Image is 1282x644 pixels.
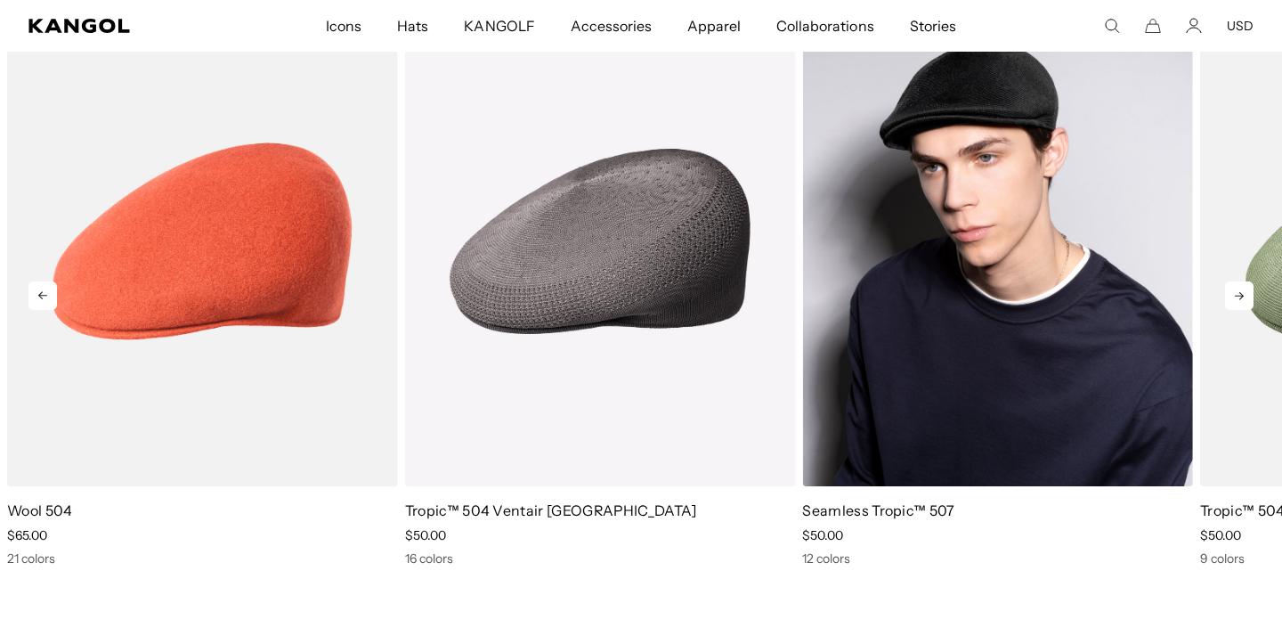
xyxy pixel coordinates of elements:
[1186,18,1202,34] a: Account
[802,501,954,519] a: Seamless Tropic™ 507
[802,550,1193,567] div: 12 colors
[7,550,398,567] div: 21 colors
[802,527,843,543] span: $50.00
[405,550,796,567] div: 16 colors
[7,527,47,543] span: $65.00
[405,501,697,519] a: Tropic™ 504 Ventair [GEOGRAPHIC_DATA]
[405,527,446,543] span: $50.00
[1227,18,1254,34] button: USD
[1104,18,1120,34] summary: Search here
[1145,18,1161,34] button: Cart
[1200,527,1241,543] span: $50.00
[28,19,215,33] a: Kangol
[7,501,73,519] a: Wool 504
